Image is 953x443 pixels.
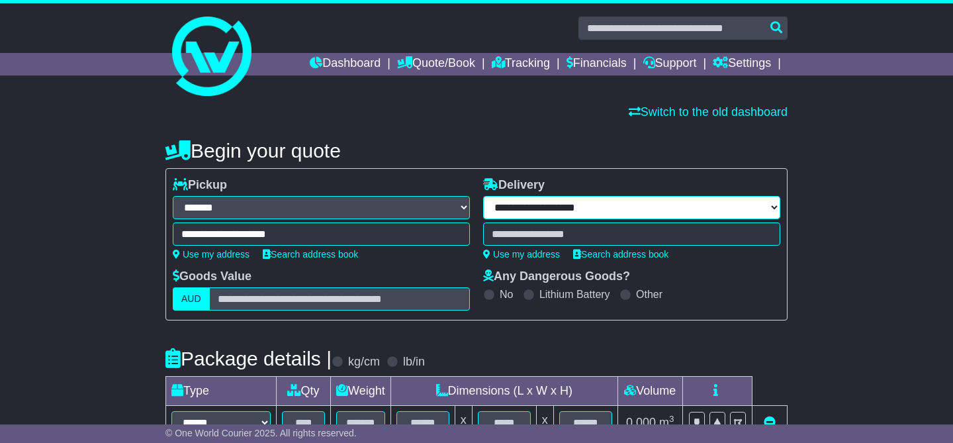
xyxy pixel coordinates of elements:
[492,53,550,75] a: Tracking
[629,105,788,119] a: Switch to the old dashboard
[539,288,610,301] label: Lithium Battery
[643,53,697,75] a: Support
[331,377,391,406] td: Weight
[626,416,656,429] span: 0.000
[173,270,251,284] label: Goods Value
[483,270,630,284] label: Any Dangerous Goods?
[403,355,425,369] label: lb/in
[397,53,475,75] a: Quote/Book
[617,377,682,406] td: Volume
[536,406,553,440] td: x
[573,249,668,260] a: Search address book
[310,53,381,75] a: Dashboard
[166,377,277,406] td: Type
[764,416,776,429] a: Remove this item
[173,249,250,260] a: Use my address
[390,377,617,406] td: Dimensions (L x W x H)
[713,53,771,75] a: Settings
[659,416,674,429] span: m
[483,178,545,193] label: Delivery
[165,348,332,369] h4: Package details |
[165,428,357,438] span: © One World Courier 2025. All rights reserved.
[500,288,513,301] label: No
[636,288,662,301] label: Other
[173,287,210,311] label: AUD
[277,377,331,406] td: Qty
[173,178,227,193] label: Pickup
[165,140,788,162] h4: Begin your quote
[263,249,358,260] a: Search address book
[483,249,560,260] a: Use my address
[669,414,674,424] sup: 3
[348,355,380,369] label: kg/cm
[567,53,627,75] a: Financials
[455,406,472,440] td: x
